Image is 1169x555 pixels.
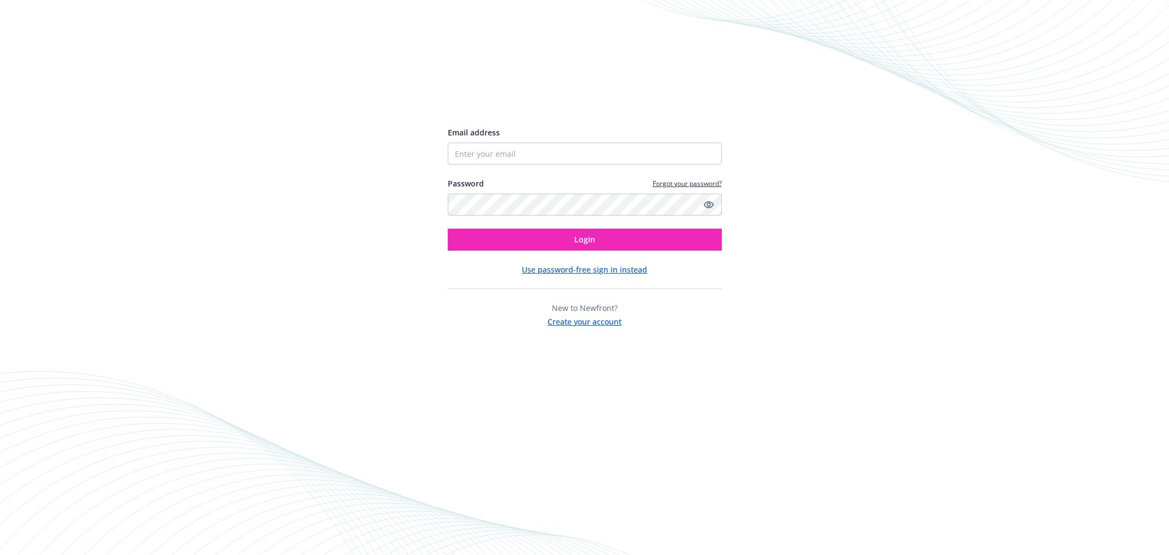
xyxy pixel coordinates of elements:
img: Newfront logo [448,87,551,106]
input: Enter your password [448,194,722,216]
a: Show password [702,198,715,211]
a: Forgot your password? [653,179,722,188]
span: New to Newfront? [552,303,618,313]
label: Password [448,178,484,189]
button: Login [448,229,722,251]
span: Login [574,234,595,245]
input: Enter your email [448,143,722,165]
button: Create your account [548,314,621,327]
span: Email address [448,127,500,138]
button: Use password-free sign in instead [522,264,647,275]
